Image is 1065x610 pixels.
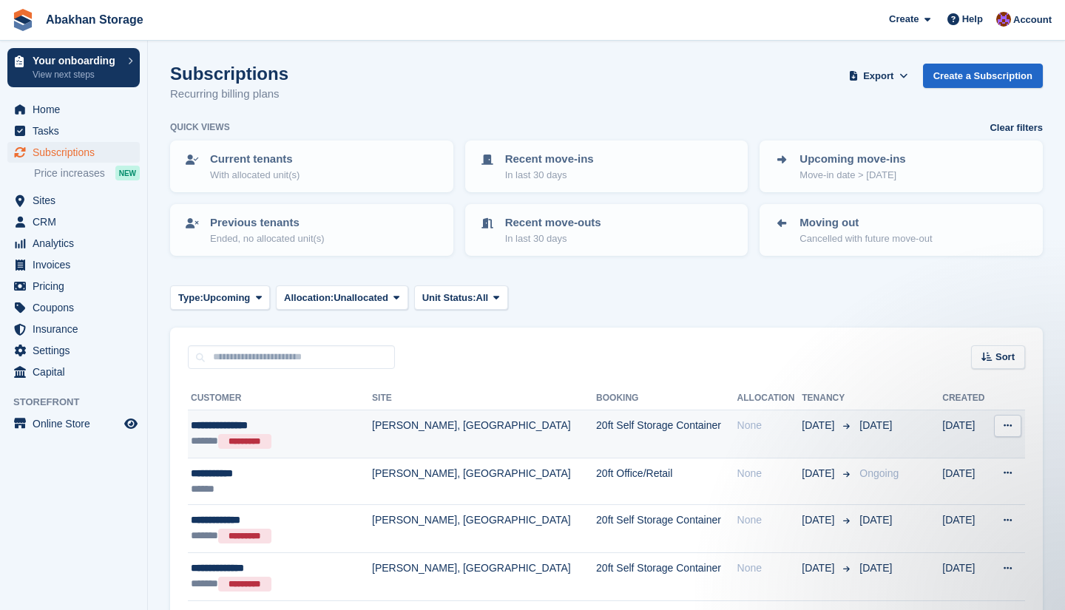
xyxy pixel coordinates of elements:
[505,151,594,168] p: Recent move-ins
[802,418,837,433] span: [DATE]
[33,142,121,163] span: Subscriptions
[33,211,121,232] span: CRM
[737,418,802,433] div: None
[170,285,270,310] button: Type: Upcoming
[505,168,594,183] p: In last 30 days
[115,166,140,180] div: NEW
[467,142,747,191] a: Recent move-ins In last 30 days
[422,291,476,305] span: Unit Status:
[210,168,300,183] p: With allocated unit(s)
[859,467,899,479] span: Ongoing
[7,319,140,339] a: menu
[33,233,121,254] span: Analytics
[33,254,121,275] span: Invoices
[596,387,737,410] th: Booking
[859,562,892,574] span: [DATE]
[7,190,140,211] a: menu
[802,512,837,528] span: [DATE]
[33,190,121,211] span: Sites
[996,12,1011,27] img: William Abakhan
[799,168,905,183] p: Move-in date > [DATE]
[7,362,140,382] a: menu
[172,142,452,191] a: Current tenants With allocated unit(s)
[942,410,990,458] td: [DATE]
[12,9,34,31] img: stora-icon-8386f47178a22dfd0bd8f6a31ec36ba5ce8667c1dd55bd0f319d3a0aa187defe.svg
[476,291,489,305] span: All
[372,505,596,553] td: [PERSON_NAME], [GEOGRAPHIC_DATA]
[7,413,140,434] a: menu
[799,151,905,168] p: Upcoming move-ins
[203,291,251,305] span: Upcoming
[962,12,983,27] span: Help
[761,206,1041,254] a: Moving out Cancelled with future move-out
[210,151,300,168] p: Current tenants
[889,12,919,27] span: Create
[467,206,747,254] a: Recent move-outs In last 30 days
[414,285,508,310] button: Unit Status: All
[942,505,990,553] td: [DATE]
[923,64,1043,88] a: Create a Subscription
[799,214,932,231] p: Moving out
[33,297,121,318] span: Coupons
[276,285,408,310] button: Allocation: Unallocated
[33,121,121,141] span: Tasks
[170,86,288,103] p: Recurring billing plans
[33,340,121,361] span: Settings
[942,458,990,505] td: [DATE]
[210,231,325,246] p: Ended, no allocated unit(s)
[505,231,601,246] p: In last 30 days
[505,214,601,231] p: Recent move-outs
[942,387,990,410] th: Created
[188,387,372,410] th: Customer
[7,297,140,318] a: menu
[7,233,140,254] a: menu
[846,64,911,88] button: Export
[7,276,140,296] a: menu
[34,166,105,180] span: Price increases
[761,142,1041,191] a: Upcoming move-ins Move-in date > [DATE]
[178,291,203,305] span: Type:
[40,7,149,32] a: Abakhan Storage
[372,458,596,505] td: [PERSON_NAME], [GEOGRAPHIC_DATA]
[995,350,1015,365] span: Sort
[33,99,121,120] span: Home
[802,560,837,576] span: [DATE]
[802,387,853,410] th: Tenancy
[372,387,596,410] th: Site
[33,68,121,81] p: View next steps
[802,466,837,481] span: [DATE]
[33,276,121,296] span: Pricing
[7,99,140,120] a: menu
[172,206,452,254] a: Previous tenants Ended, no allocated unit(s)
[13,395,147,410] span: Storefront
[34,165,140,181] a: Price increases NEW
[737,387,802,410] th: Allocation
[334,291,388,305] span: Unallocated
[7,48,140,87] a: Your onboarding View next steps
[7,142,140,163] a: menu
[284,291,334,305] span: Allocation:
[859,419,892,431] span: [DATE]
[859,514,892,526] span: [DATE]
[863,69,893,84] span: Export
[372,552,596,600] td: [PERSON_NAME], [GEOGRAPHIC_DATA]
[33,55,121,66] p: Your onboarding
[596,410,737,458] td: 20ft Self Storage Container
[7,121,140,141] a: menu
[7,211,140,232] a: menu
[33,362,121,382] span: Capital
[596,458,737,505] td: 20ft Office/Retail
[7,340,140,361] a: menu
[737,512,802,528] div: None
[170,121,230,134] h6: Quick views
[372,410,596,458] td: [PERSON_NAME], [GEOGRAPHIC_DATA]
[1013,13,1052,27] span: Account
[33,413,121,434] span: Online Store
[942,552,990,600] td: [DATE]
[799,231,932,246] p: Cancelled with future move-out
[210,214,325,231] p: Previous tenants
[170,64,288,84] h1: Subscriptions
[33,319,121,339] span: Insurance
[596,552,737,600] td: 20ft Self Storage Container
[7,254,140,275] a: menu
